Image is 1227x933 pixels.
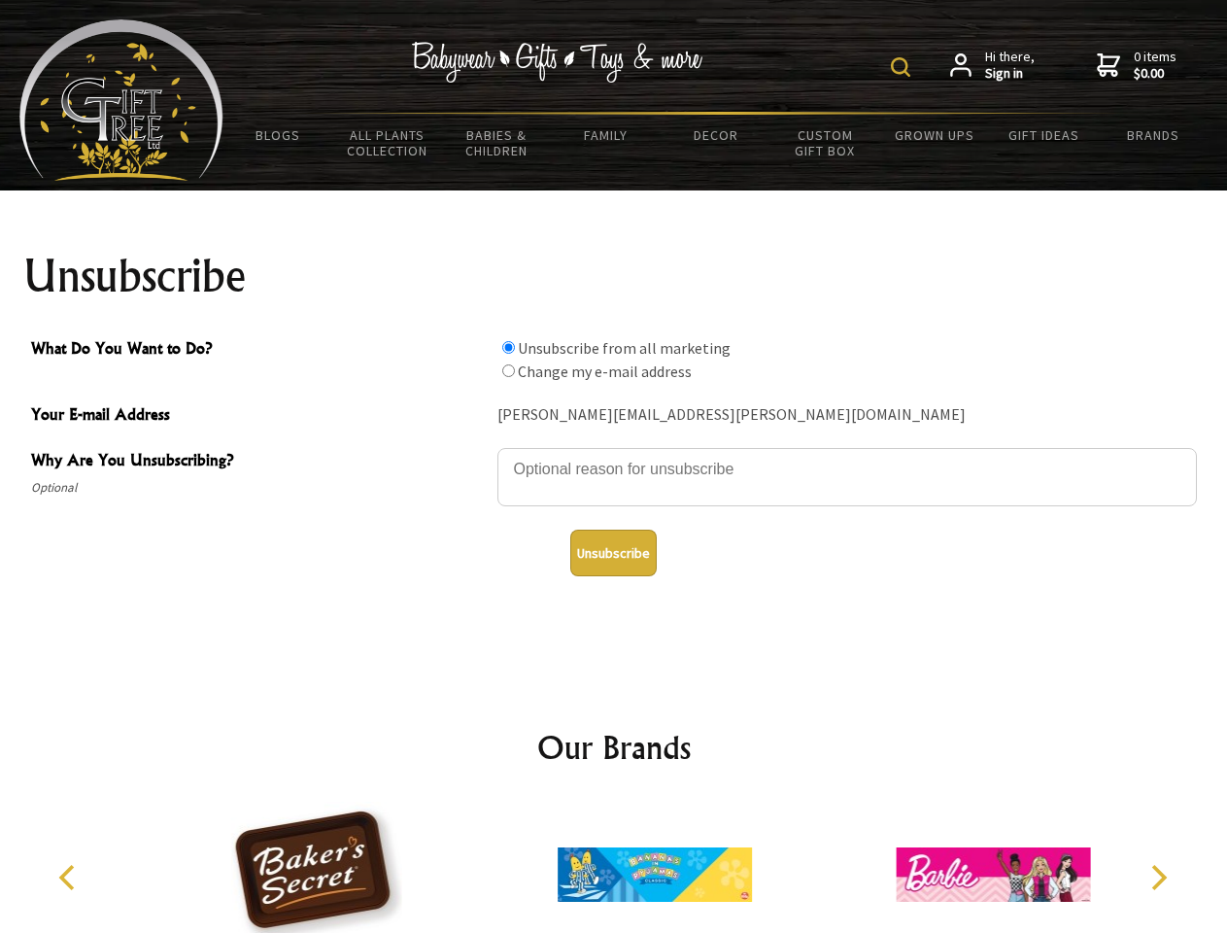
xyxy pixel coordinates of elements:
input: What Do You Want to Do? [502,341,515,354]
a: Grown Ups [879,115,989,155]
button: Previous [49,856,91,899]
strong: $0.00 [1134,65,1176,83]
img: product search [891,57,910,77]
strong: Sign in [985,65,1035,83]
a: Decor [661,115,770,155]
span: Hi there, [985,49,1035,83]
a: Hi there,Sign in [950,49,1035,83]
label: Unsubscribe from all marketing [518,338,731,358]
a: BLOGS [223,115,333,155]
span: Optional [31,476,488,500]
button: Unsubscribe [570,530,657,576]
span: What Do You Want to Do? [31,336,488,364]
h1: Unsubscribe [23,253,1205,299]
h2: Our Brands [39,724,1189,771]
input: What Do You Want to Do? [502,364,515,377]
button: Next [1137,856,1179,899]
img: Babyware - Gifts - Toys and more... [19,19,223,181]
img: Babywear - Gifts - Toys & more [412,42,703,83]
span: 0 items [1134,48,1176,83]
a: Gift Ideas [989,115,1099,155]
a: Brands [1099,115,1209,155]
textarea: Why Are You Unsubscribing? [497,448,1197,506]
a: Family [552,115,662,155]
span: Why Are You Unsubscribing? [31,448,488,476]
div: [PERSON_NAME][EMAIL_ADDRESS][PERSON_NAME][DOMAIN_NAME] [497,400,1197,431]
span: Your E-mail Address [31,402,488,431]
a: All Plants Collection [333,115,443,171]
label: Change my e-mail address [518,362,692,381]
a: Custom Gift Box [770,115,880,171]
a: 0 items$0.00 [1097,49,1176,83]
a: Babies & Children [442,115,552,171]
